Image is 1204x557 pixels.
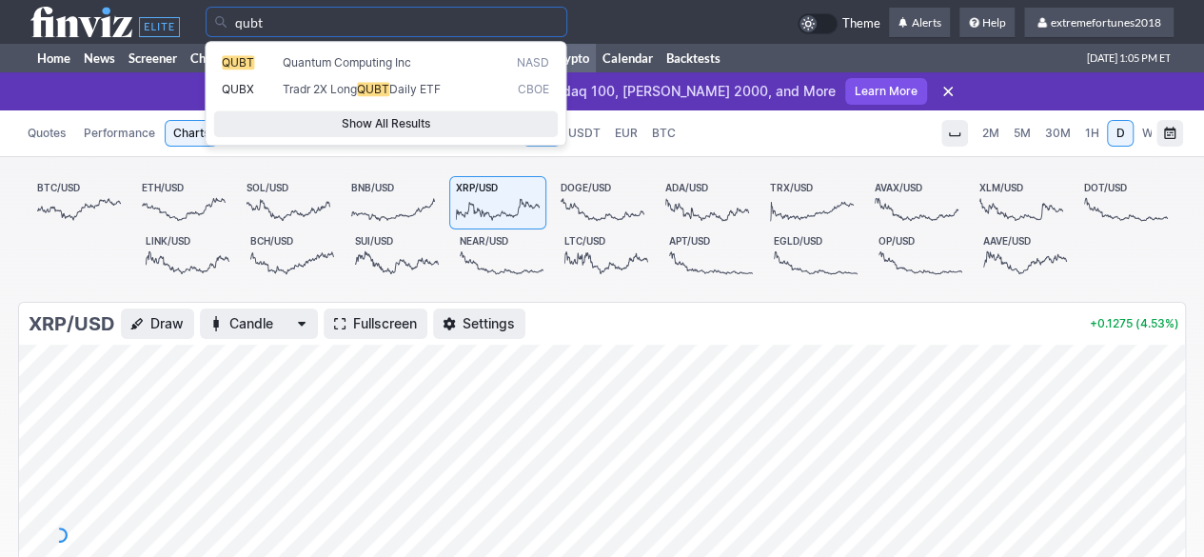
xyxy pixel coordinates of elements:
[868,176,965,229] a: AVAX/USD
[37,182,80,193] span: BTC/USD
[353,314,417,333] span: Fullscreen
[121,308,194,339] button: Draw
[1116,126,1125,140] span: D
[283,82,357,96] span: Tradr 2X Long
[229,314,288,333] span: Candle
[146,235,190,247] span: LINK/USD
[1086,44,1170,72] span: [DATE] 1:05 PM ET
[449,176,546,229] a: XRP/USD
[979,182,1023,193] span: XLM/USD
[982,126,999,140] span: 2M
[135,176,232,229] a: ETH/USD
[662,229,760,283] a: APT/USD
[872,229,969,283] a: OP/USD
[1107,120,1134,147] a: D
[1085,126,1099,140] span: 1H
[142,182,184,193] span: ETH/USD
[77,44,122,72] a: News
[669,235,710,247] span: APT/USD
[460,235,508,247] span: NEAR/USD
[184,44,234,72] a: Charts
[247,182,288,193] span: SOL/USD
[240,176,337,229] a: SOL/USD
[1050,15,1160,30] span: extremefortunes2018
[615,124,638,143] span: EUR
[517,55,549,70] span: NASD
[976,120,1006,147] a: 2M
[357,82,389,96] span: QUBT
[660,44,727,72] a: Backtests
[1045,126,1071,140] span: 30M
[845,78,927,105] a: Learn More
[875,182,922,193] span: AVAX/USD
[562,120,607,147] a: USDT
[29,310,115,337] h3: XRP/USD
[222,55,254,70] span: QUBT
[568,124,601,143] span: USDT
[645,120,682,147] a: BTC
[659,176,756,229] a: ADA/USD
[798,13,879,34] a: Theme
[244,229,341,283] a: BCH/USD
[889,8,950,38] a: Alerts
[206,7,567,37] input: Search
[1135,120,1161,147] a: W
[165,120,218,147] a: Charts
[213,110,558,137] a: Show All Results
[456,182,498,193] span: XRP/USD
[652,124,676,143] span: BTC
[205,41,566,146] div: Search
[30,44,77,72] a: Home
[558,229,655,283] a: LTC/USD
[518,82,549,98] span: CBOE
[75,120,164,147] a: Performance
[1142,126,1154,140] span: W
[841,13,879,34] span: Theme
[30,176,128,229] a: BTC/USD
[433,308,525,339] button: Settings
[767,229,864,283] a: EGLD/USD
[122,44,184,72] a: Screener
[554,176,651,229] a: DOGE/USD
[983,235,1031,247] span: AAVE/USD
[463,314,515,333] span: Settings
[345,176,442,229] a: BNB/USD
[665,182,708,193] span: ADA/USD
[150,314,184,333] span: Draw
[770,182,813,193] span: TRX/USD
[28,124,66,143] span: Quotes
[977,229,1074,283] a: AAVE/USD
[173,124,209,143] span: Charts
[355,235,393,247] span: SUI/USD
[941,120,968,147] button: Interval
[1078,120,1106,147] a: 1H
[84,124,155,143] span: Performance
[389,82,441,96] span: Daily ETF
[283,55,411,70] span: Quantum Computing Inc
[1038,120,1077,147] a: 30M
[544,44,596,72] a: Crypto
[561,182,611,193] span: DOGE/USD
[222,114,549,133] span: Show All Results
[1084,182,1127,193] span: DOT/USD
[250,235,293,247] span: BCH/USD
[200,308,318,339] button: Chart Type
[564,235,605,247] span: LTC/USD
[608,120,644,147] a: EUR
[959,8,1015,38] a: Help
[774,235,822,247] span: EGLD/USD
[1014,126,1031,140] span: 5M
[763,176,860,229] a: TRX/USD
[222,82,254,96] span: QUBX
[1156,120,1183,147] button: Range
[1077,176,1174,229] a: DOT/USD
[1007,120,1037,147] a: 5M
[973,176,1070,229] a: XLM/USD
[1090,318,1179,329] p: +0.1275 (4.53%)
[19,120,74,147] a: Quotes
[139,229,236,283] a: LINK/USD
[324,308,427,339] a: Fullscreen
[348,229,445,283] a: SUI/USD
[878,235,915,247] span: OP/USD
[1024,8,1174,38] a: extremefortunes2018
